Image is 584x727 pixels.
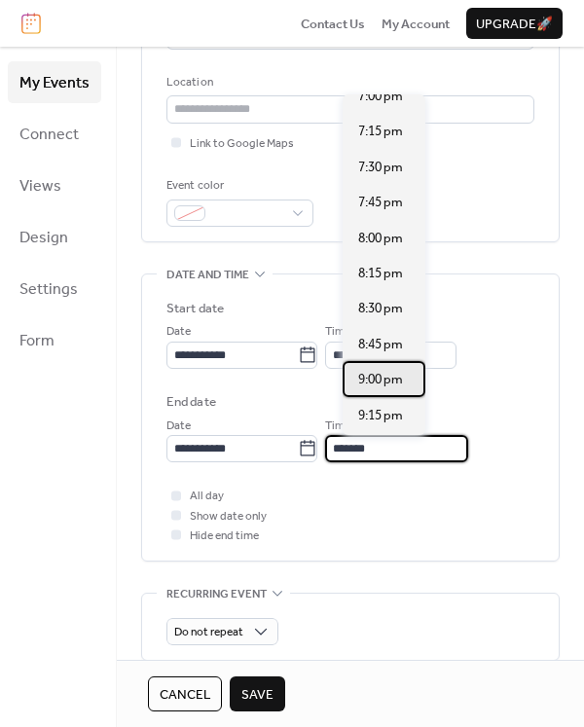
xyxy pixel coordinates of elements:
[358,370,403,389] span: 9:00 pm
[301,14,365,33] a: Contact Us
[166,176,310,196] div: Event color
[166,584,267,603] span: Recurring event
[190,134,294,154] span: Link to Google Maps
[382,14,450,33] a: My Account
[358,229,403,248] span: 8:00 pm
[358,335,403,354] span: 8:45 pm
[166,392,216,412] div: End date
[325,322,350,342] span: Time
[358,193,403,212] span: 7:45 pm
[166,322,191,342] span: Date
[19,223,68,253] span: Design
[241,685,274,705] span: Save
[382,15,450,34] span: My Account
[174,621,243,643] span: Do not repeat
[19,120,79,150] span: Connect
[166,299,224,318] div: Start date
[19,274,78,305] span: Settings
[466,8,563,39] button: Upgrade🚀
[358,406,403,425] span: 9:15 pm
[358,264,403,283] span: 8:15 pm
[190,507,267,527] span: Show date only
[358,87,403,106] span: 7:00 pm
[358,122,403,141] span: 7:15 pm
[8,216,101,258] a: Design
[19,68,90,98] span: My Events
[8,113,101,155] a: Connect
[166,417,191,436] span: Date
[8,319,101,361] a: Form
[166,73,530,92] div: Location
[325,417,350,436] span: Time
[476,15,553,34] span: Upgrade 🚀
[358,299,403,318] span: 8:30 pm
[148,676,222,711] button: Cancel
[230,676,285,711] button: Save
[8,164,101,206] a: Views
[358,158,403,177] span: 7:30 pm
[8,268,101,309] a: Settings
[190,487,224,506] span: All day
[166,266,249,285] span: Date and time
[19,326,55,356] span: Form
[301,15,365,34] span: Contact Us
[190,527,259,546] span: Hide end time
[160,685,210,705] span: Cancel
[8,61,101,103] a: My Events
[19,171,61,201] span: Views
[21,13,41,34] img: logo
